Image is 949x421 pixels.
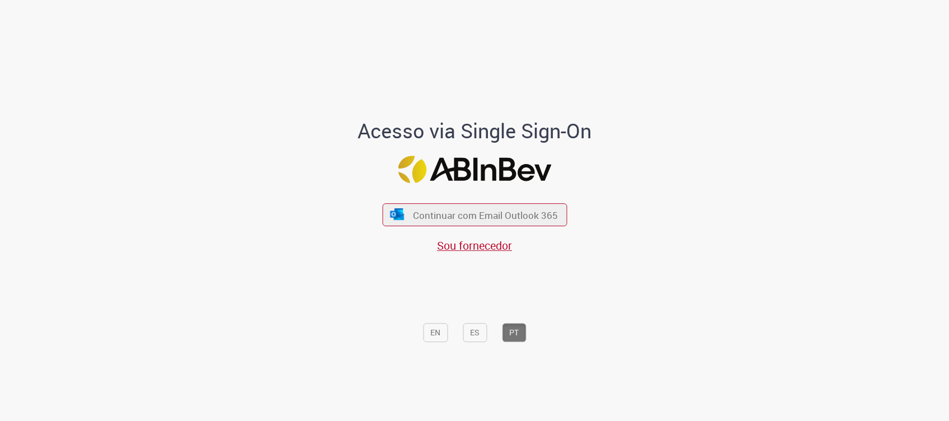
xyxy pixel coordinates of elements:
[437,238,512,253] a: Sou fornecedor
[423,323,448,342] button: EN
[502,323,526,342] button: PT
[463,323,487,342] button: ES
[398,156,551,183] img: Logo ABInBev
[382,203,567,226] button: ícone Azure/Microsoft 360 Continuar com Email Outlook 365
[389,208,405,220] img: ícone Azure/Microsoft 360
[320,120,630,142] h1: Acesso via Single Sign-On
[413,208,558,221] span: Continuar com Email Outlook 365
